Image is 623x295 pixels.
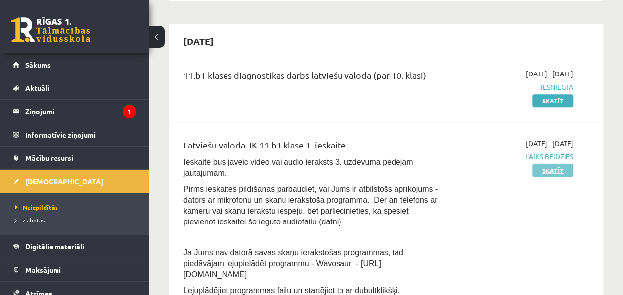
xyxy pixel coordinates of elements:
[13,76,136,99] a: Aktuāli
[25,153,73,162] span: Mācību resursi
[15,203,139,212] a: Neizpildītās
[183,138,439,156] div: Latviešu valoda JK 11.b1 klase 1. ieskaite
[15,216,139,224] a: Izlabotās
[25,123,136,146] legend: Informatīvie ziņojumi
[453,151,573,162] span: Laiks beidzies
[183,69,439,87] div: 11.b1 klases diagnostikas darbs latviešu valodā (par 10. klasi)
[25,177,103,186] span: [DEMOGRAPHIC_DATA]
[25,83,49,92] span: Aktuāli
[123,105,136,118] i: 1
[183,248,403,279] span: Ja Jums nav datorā savas skaņu ierakstošas programmas, tad piedāvājam lejupielādēt programmu - Wa...
[526,69,573,79] span: [DATE] - [DATE]
[453,82,573,92] span: Iesniegta
[173,29,224,53] h2: [DATE]
[183,158,413,177] span: Ieskaitē būs jāveic video vai audio ieraksts 3. uzdevuma pēdējam jautājumam.
[13,170,136,193] a: [DEMOGRAPHIC_DATA]
[13,147,136,169] a: Mācību resursi
[183,185,438,226] span: Pirms ieskaites pildīšanas pārbaudiet, vai Jums ir atbilstošs aprīkojums - dators ar mikrofonu un...
[25,258,136,281] legend: Maksājumi
[13,100,136,123] a: Ziņojumi1
[532,164,573,177] a: Skatīt
[13,53,136,76] a: Sākums
[25,60,51,69] span: Sākums
[532,94,573,107] a: Skatīt
[13,235,136,258] a: Digitālie materiāli
[13,123,136,146] a: Informatīvie ziņojumi
[11,17,90,42] a: Rīgas 1. Tālmācības vidusskola
[13,258,136,281] a: Maksājumi
[25,242,84,251] span: Digitālie materiāli
[25,100,136,123] legend: Ziņojumi
[15,216,45,224] span: Izlabotās
[15,203,58,211] span: Neizpildītās
[526,138,573,148] span: [DATE] - [DATE]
